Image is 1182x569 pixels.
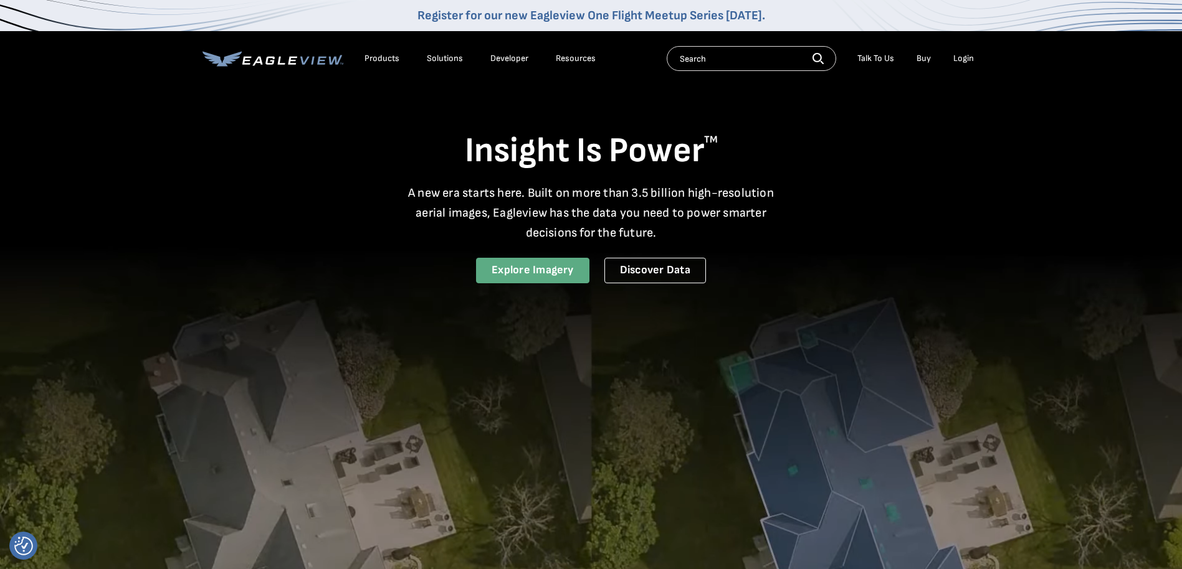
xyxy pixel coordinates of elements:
[704,134,718,146] sup: TM
[401,183,782,243] p: A new era starts here. Built on more than 3.5 billion high-resolution aerial images, Eagleview ha...
[365,53,399,64] div: Products
[604,258,706,283] a: Discover Data
[203,129,980,173] h1: Insight Is Power
[476,258,589,283] a: Explore Imagery
[490,53,528,64] a: Developer
[917,53,931,64] a: Buy
[14,537,33,555] button: Consent Preferences
[417,8,765,23] a: Register for our new Eagleview One Flight Meetup Series [DATE].
[857,53,894,64] div: Talk To Us
[14,537,33,555] img: Revisit consent button
[427,53,463,64] div: Solutions
[667,46,836,71] input: Search
[953,53,974,64] div: Login
[556,53,596,64] div: Resources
